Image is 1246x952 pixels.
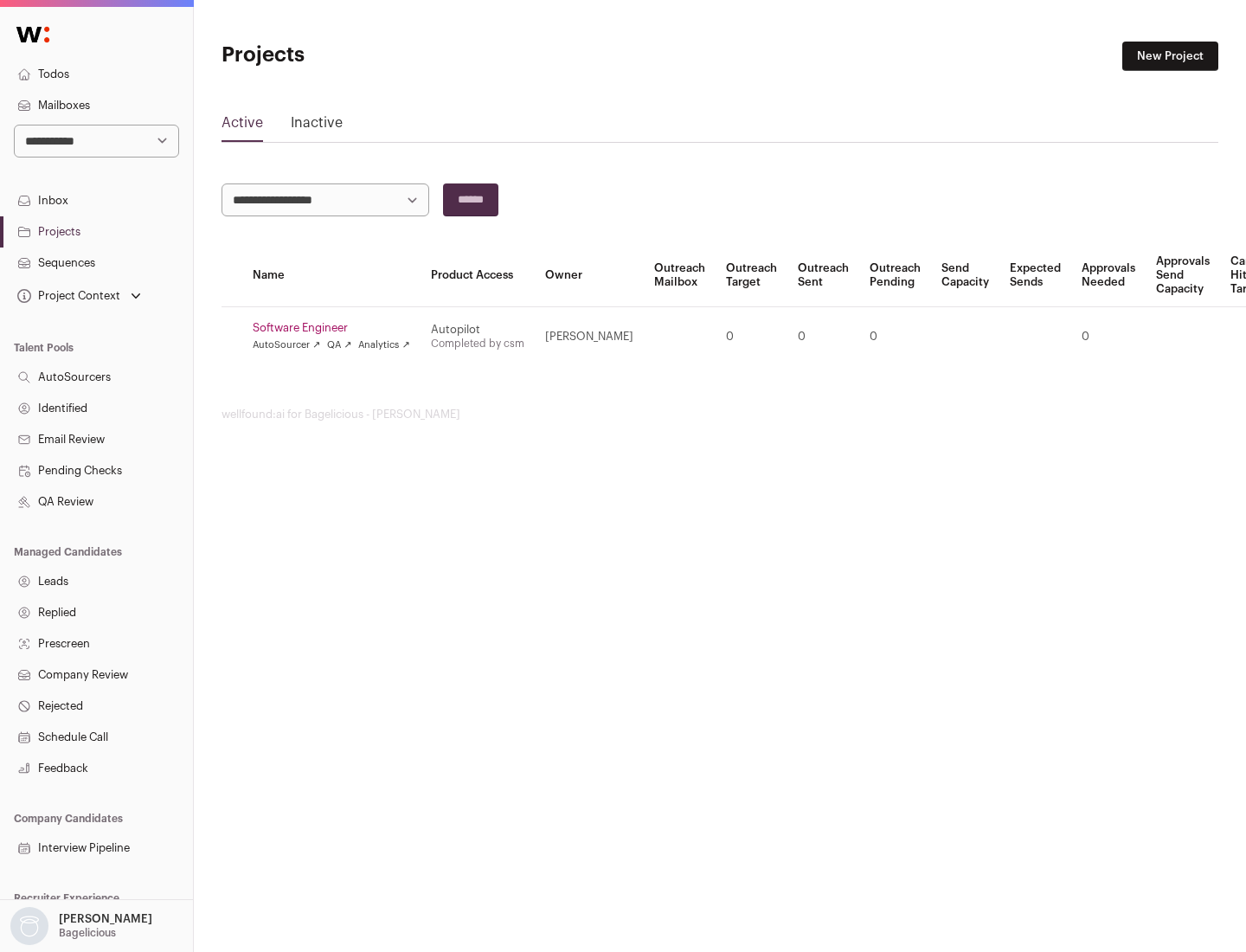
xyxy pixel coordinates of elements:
[59,926,116,940] p: Bagelicious
[787,307,859,367] td: 0
[253,321,410,335] a: Software Engineer
[787,244,859,307] th: Outreach Sent
[421,244,535,307] th: Product Access
[1071,307,1146,367] td: 0
[644,244,716,307] th: Outreach Mailbox
[253,338,320,352] a: AutoSourcer ↗
[1071,244,1146,307] th: Approvals Needed
[431,338,524,349] a: Completed by csm
[10,907,48,945] img: nopic.png
[716,307,787,367] td: 0
[535,307,644,367] td: [PERSON_NAME]
[431,323,524,337] div: Autopilot
[327,338,351,352] a: QA ↗
[716,244,787,307] th: Outreach Target
[1146,244,1220,307] th: Approvals Send Capacity
[222,408,1218,421] footer: wellfound:ai for Bagelicious - [PERSON_NAME]
[931,244,999,307] th: Send Capacity
[222,113,263,140] a: Active
[358,338,409,352] a: Analytics ↗
[999,244,1071,307] th: Expected Sends
[14,284,145,308] button: Open dropdown
[242,244,421,307] th: Name
[59,912,152,926] p: [PERSON_NAME]
[7,17,59,52] img: Wellfound
[535,244,644,307] th: Owner
[859,244,931,307] th: Outreach Pending
[291,113,343,140] a: Inactive
[859,307,931,367] td: 0
[1122,42,1218,71] a: New Project
[222,42,554,69] h1: Projects
[14,289,120,303] div: Project Context
[7,907,156,945] button: Open dropdown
